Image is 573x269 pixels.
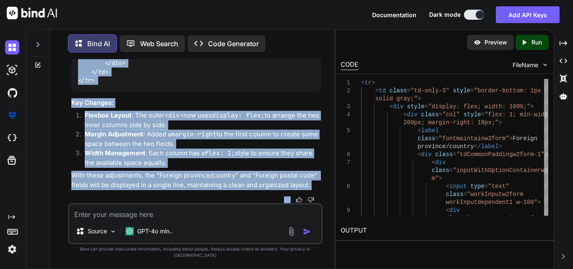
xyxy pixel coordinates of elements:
img: darkChat [5,40,19,55]
li: : Each column has a style to ensure they share the available space equally. [78,149,321,167]
span: style [464,111,481,118]
span: "actionContainerw2form" [467,215,548,222]
span: tr [365,79,372,86]
img: attachment [286,227,296,236]
span: = [435,135,438,142]
span: div [112,60,122,67]
span: div [449,207,460,214]
strong: Flexbox Layout [85,111,132,119]
button: Documentation [372,10,417,19]
img: copy [284,196,291,203]
p: Web Search [140,39,178,49]
span: Dark mode [429,10,461,19]
img: like [296,196,302,203]
div: 3 [341,103,350,111]
span: "tdCommonPaddingw2form-1" [456,151,544,158]
img: cloudideIcon [5,131,19,145]
span: m" [432,175,439,182]
span: = [453,151,456,158]
p: Code Generator [208,39,259,49]
code: flex: 1; [205,149,235,157]
img: chevron down [542,61,549,68]
span: label [481,143,499,150]
img: icon [303,227,311,236]
span: > [499,119,502,126]
span: "flex: 1; min-width: [484,111,555,118]
span: = [439,111,442,118]
span: > [499,143,502,150]
div: 7 [341,159,350,167]
li: : Added a to the first column to create some space between the two fields. [78,130,321,149]
span: div [393,103,404,110]
p: Bind can provide inaccurate information, including about people. Always double-check its answers.... [68,246,323,259]
span: </ [474,143,481,150]
span: 200px; margin-right: 10px;" [404,119,499,126]
span: = [449,167,453,174]
img: Bind AI [7,7,57,19]
span: > [509,135,513,142]
span: "td-only-3" [411,87,449,94]
span: = [464,191,467,198]
span: label [421,127,439,134]
span: > [439,175,442,182]
span: < [389,103,393,110]
div: 4 [341,111,350,119]
code: display: flex; [212,111,265,120]
span: </ > [105,60,125,67]
span: < [361,79,365,86]
p: Preview [484,38,507,47]
span: < [432,159,435,166]
span: < [404,111,407,118]
img: settings [5,242,19,256]
span: > [417,95,421,102]
p: Run [531,38,542,47]
strong: Margin Adjustment [85,130,143,138]
span: div [421,151,432,158]
span: = [481,111,484,118]
img: darkAi-studio [5,63,19,77]
div: CODE [341,60,358,70]
span: = [484,183,488,190]
span: < [375,87,379,94]
h2: OUTPUT [336,221,554,240]
span: </ > [91,68,108,76]
span: class [389,87,407,94]
p: Source [88,227,107,235]
img: preview [474,39,481,46]
img: Pick Models [109,228,117,235]
span: td [98,68,105,76]
span: FileName [513,61,538,69]
code: margin-right [171,130,216,138]
span: < [446,183,449,190]
span: = [407,87,410,94]
span: "fontmaintainw2form" [439,135,509,142]
span: input [449,183,467,190]
div: 9 [341,206,350,214]
span: div [407,111,417,118]
span: "workInputw2form [467,191,523,198]
span: < [446,207,449,214]
div: 6 [341,151,350,159]
span: "display: flex; width: 100%;" [428,103,531,110]
span: = [464,215,467,222]
span: class [421,111,439,118]
span: > [372,79,375,86]
span: class [417,135,435,142]
img: premium [5,108,19,123]
li: : The outer now uses to arrange the two inner columns side by side. [78,111,321,130]
h3: Key Changes: [71,98,321,108]
span: > [537,199,541,206]
span: province/country [417,143,474,150]
span: style [453,87,471,94]
span: solid gray;" [375,95,418,102]
p: Bind AI [87,39,110,49]
span: td [379,87,386,94]
p: GPT-4o min.. [137,227,173,235]
span: div [435,159,445,166]
span: "text" [488,183,509,190]
span: "border-bottom: 1px [474,87,541,94]
span: </ > [78,76,95,84]
span: = [425,103,428,110]
div: 2 [341,87,350,95]
span: tr [85,76,91,84]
